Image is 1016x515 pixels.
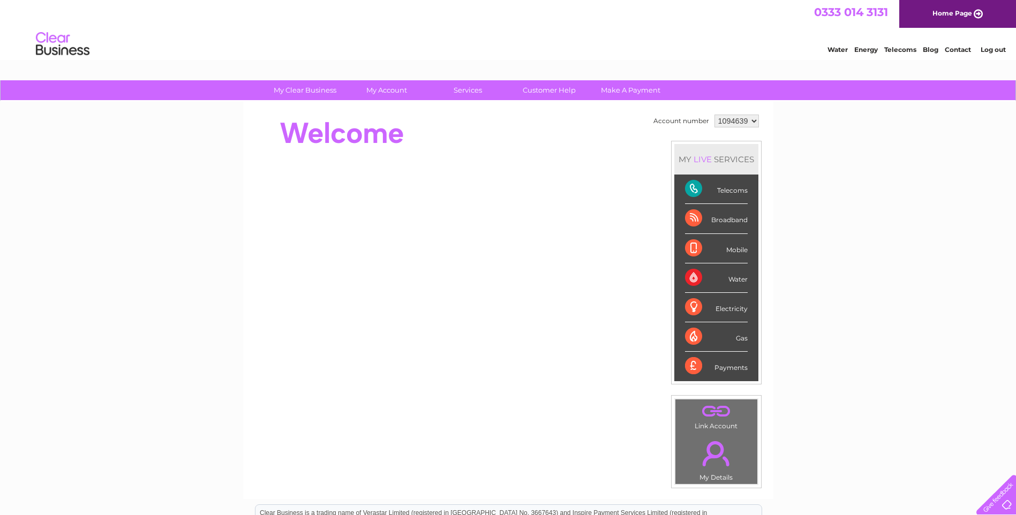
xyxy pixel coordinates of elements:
[827,46,848,54] a: Water
[675,399,758,433] td: Link Account
[884,46,916,54] a: Telecoms
[923,46,938,54] a: Blog
[342,80,431,100] a: My Account
[691,154,714,164] div: LIVE
[685,175,748,204] div: Telecoms
[678,435,755,472] a: .
[674,144,758,175] div: MY SERVICES
[678,402,755,421] a: .
[981,46,1006,54] a: Log out
[255,6,762,52] div: Clear Business is a trading name of Verastar Limited (registered in [GEOGRAPHIC_DATA] No. 3667643...
[685,263,748,293] div: Water
[505,80,593,100] a: Customer Help
[35,28,90,60] img: logo.png
[424,80,512,100] a: Services
[685,322,748,352] div: Gas
[685,293,748,322] div: Electricity
[651,112,712,130] td: Account number
[945,46,971,54] a: Contact
[675,432,758,484] td: My Details
[685,352,748,381] div: Payments
[586,80,675,100] a: Make A Payment
[854,46,878,54] a: Energy
[261,80,349,100] a: My Clear Business
[814,5,888,19] a: 0333 014 3131
[685,204,748,233] div: Broadband
[685,234,748,263] div: Mobile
